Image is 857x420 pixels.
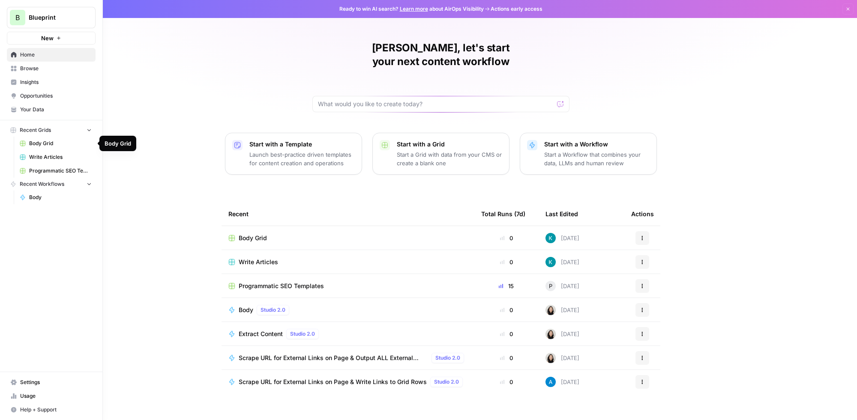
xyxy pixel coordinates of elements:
span: Body Grid [29,140,92,147]
div: 0 [481,354,532,362]
div: 0 [481,378,532,386]
div: Last Edited [545,202,578,226]
a: Insights [7,75,96,89]
div: [DATE] [545,353,579,363]
a: Home [7,48,96,62]
button: Help + Support [7,403,96,417]
span: Home [20,51,92,59]
a: Scrape URL for External Links on Page & Write Links to Grid RowsStudio 2.0 [228,377,467,387]
div: [DATE] [545,257,579,267]
div: [DATE] [545,233,579,243]
img: yfim1wij34u9ahbm5ndso7d10f8j [545,257,556,267]
span: Opportunities [20,92,92,100]
span: Studio 2.0 [435,354,460,362]
span: Help + Support [20,406,92,414]
button: Start with a TemplateLaunch best-practice driven templates for content creation and operations [225,133,362,175]
a: BodyStudio 2.0 [228,305,467,315]
a: Opportunities [7,89,96,103]
img: yfim1wij34u9ahbm5ndso7d10f8j [545,233,556,243]
span: Settings [20,378,92,386]
button: Start with a WorkflowStart a Workflow that combines your data, LLMs and human review [520,133,657,175]
span: Ready to win AI search? about AirOps Visibility [339,5,484,13]
div: Actions [631,202,654,226]
div: 0 [481,234,532,242]
div: [DATE] [545,281,579,291]
a: Settings [7,375,96,389]
span: Recent Workflows [20,180,64,188]
button: Workspace: Blueprint [7,7,96,28]
span: P [549,282,552,290]
div: Recent [228,202,467,226]
span: Body [239,306,253,314]
a: Extract ContentStudio 2.0 [228,329,467,339]
a: Your Data [7,103,96,116]
span: Extract Content [239,330,283,338]
span: Your Data [20,106,92,113]
a: Body [16,191,96,204]
span: New [41,34,54,42]
button: Start with a GridStart a Grid with data from your CMS or create a blank one [372,133,509,175]
p: Start with a Template [249,140,355,149]
span: Actions early access [491,5,542,13]
img: t5ef5oef8zpw1w4g2xghobes91mw [545,329,556,339]
span: B [15,12,20,23]
span: Write Articles [239,258,278,266]
span: Body Grid [239,234,267,242]
span: Studio 2.0 [261,306,285,314]
input: What would you like to create today? [318,100,554,108]
button: Recent Workflows [7,178,96,191]
a: Body Grid [16,137,96,150]
a: Scrape URL for External Links on Page & Output ALL External linksStudio 2.0 [228,353,467,363]
a: Programmatic SEO Templates [16,164,96,178]
p: Start with a Grid [397,140,502,149]
a: Programmatic SEO Templates [228,282,467,290]
div: 0 [481,258,532,266]
p: Start with a Workflow [544,140,650,149]
span: Browse [20,65,92,72]
p: Start a Grid with data from your CMS or create a blank one [397,150,502,167]
a: Body Grid [228,234,467,242]
span: Scrape URL for External Links on Page & Output ALL External links [239,354,428,362]
div: 0 [481,306,532,314]
a: Write Articles [228,258,467,266]
div: 0 [481,330,532,338]
button: Recent Grids [7,124,96,137]
p: Launch best-practice driven templates for content creation and operations [249,150,355,167]
img: t5ef5oef8zpw1w4g2xghobes91mw [545,353,556,363]
a: Usage [7,389,96,403]
a: Browse [7,62,96,75]
span: Studio 2.0 [434,378,459,386]
div: Total Runs (7d) [481,202,525,226]
img: t5ef5oef8zpw1w4g2xghobes91mw [545,305,556,315]
a: Write Articles [16,150,96,164]
div: [DATE] [545,329,579,339]
button: New [7,32,96,45]
span: Insights [20,78,92,86]
span: Studio 2.0 [290,330,315,338]
span: Body [29,194,92,201]
img: o3cqybgnmipr355j8nz4zpq1mc6x [545,377,556,387]
div: Body Grid [105,139,131,148]
h1: [PERSON_NAME], let's start your next content workflow [312,41,569,69]
span: Blueprint [29,13,81,22]
span: Programmatic SEO Templates [29,167,92,175]
p: Start a Workflow that combines your data, LLMs and human review [544,150,650,167]
span: Scrape URL for External Links on Page & Write Links to Grid Rows [239,378,427,386]
span: Programmatic SEO Templates [239,282,324,290]
span: Usage [20,392,92,400]
div: 15 [481,282,532,290]
span: Recent Grids [20,126,51,134]
div: [DATE] [545,377,579,387]
div: [DATE] [545,305,579,315]
span: Write Articles [29,153,92,161]
a: Learn more [400,6,428,12]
